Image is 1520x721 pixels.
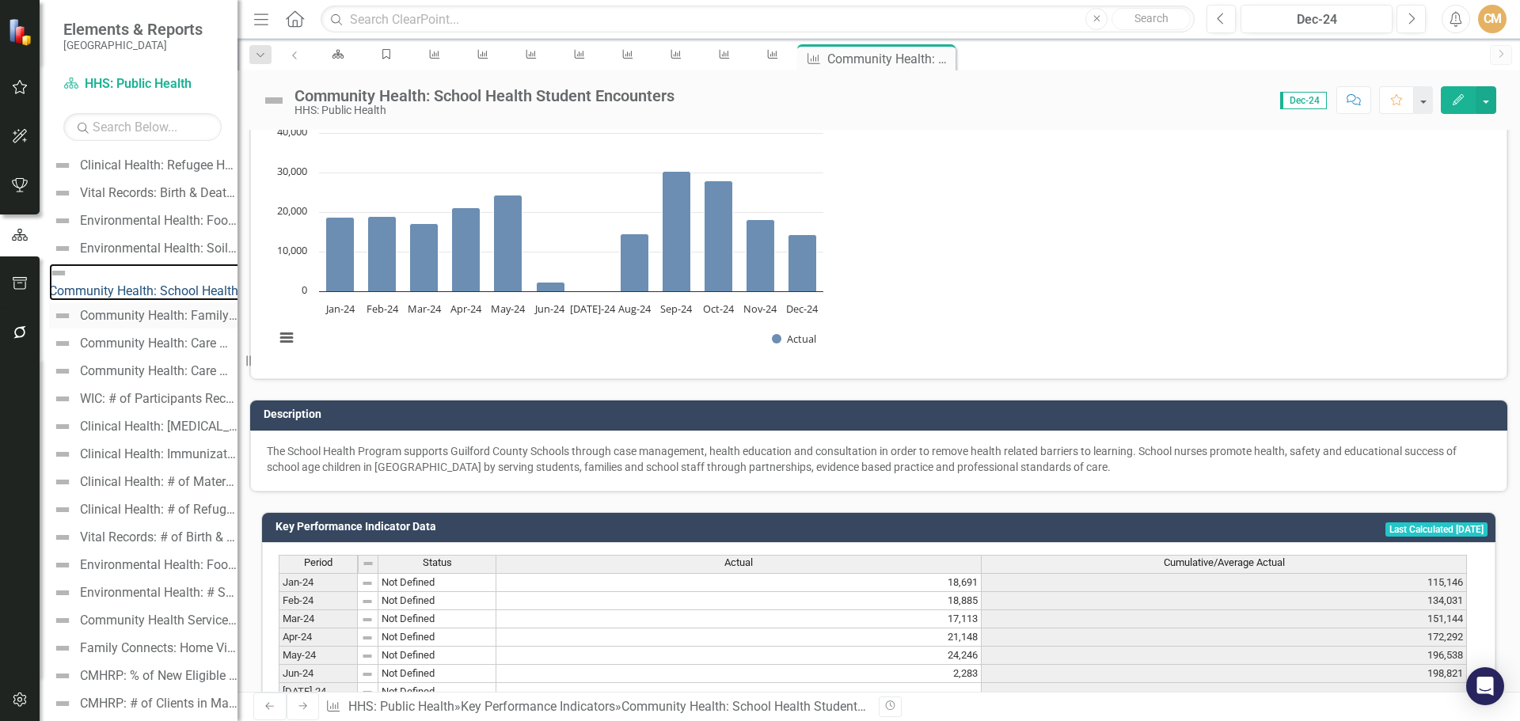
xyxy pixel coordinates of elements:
span: The School Health Program supports Guilford County Schools through case management, health educat... [267,445,1457,473]
a: Vital Records: # of Birth & Death Certificates Processed [49,525,237,550]
text: 20,000 [277,203,307,218]
img: Not Defined [53,611,72,630]
input: Search Below... [63,113,222,141]
div: Community Health Services: Number of School Nurse Student Encounters [80,613,237,628]
div: Family Connects: Home Visits Scheduled vs. Completed [80,641,237,655]
td: 17,113 [496,610,982,628]
a: Clinical Health: # of Refugee Clients Seen at Clinic [49,497,237,522]
div: Environmental Health: # Soil Evaluations Received [80,586,237,600]
a: Community Health: School Health Student Encounters [49,264,351,301]
a: Key Performance Indicators [461,699,615,714]
td: Apr-24 [279,628,358,647]
img: Not Defined [53,472,72,491]
img: Not Defined [53,583,72,602]
td: 24,246 [496,647,982,665]
a: Clinical Health: # of Maternity Clients Seen at Clinic [49,469,237,495]
div: Community Health: School Health Student Encounters [827,49,952,69]
text: Mar-24 [408,302,442,316]
div: HHS: Public Health [294,104,674,116]
text: Jun-24 [534,302,565,316]
td: 18,691 [496,573,982,592]
h3: Key Performance Indicator Data [275,521,1017,533]
span: Actual [724,557,753,568]
text: May-24 [491,302,526,316]
td: Not Defined [378,592,496,610]
span: Cumulative/Average Actual [1164,557,1285,568]
td: [DATE]-24 [279,683,358,701]
path: Mar-24, 17,113. Actual. [410,224,439,292]
text: [DATE]-24 [570,302,616,316]
td: Not Defined [378,628,496,647]
img: 8DAGhfEEPCf229AAAAAElFTkSuQmCC [361,577,374,590]
span: Period [304,557,332,568]
span: Status [423,557,452,568]
a: Clinical Health: Immunizations Given per Month [49,442,237,467]
div: Environmental Health: Food & Lodging Inspections Completed vs. Complaints Investigated [80,558,237,572]
td: 196,538 [982,647,1467,665]
a: Clinical Health: Refugee Health Program [49,153,237,178]
a: Vital Records: Birth & Death Certificates Processed [49,180,237,206]
div: Community Health: School Health Student Encounters [294,87,674,104]
img: Not Defined [53,239,72,258]
div: Environmental Health: Soil Evaluations Received [80,241,237,256]
td: Not Defined [378,647,496,665]
small: [GEOGRAPHIC_DATA] [63,39,203,51]
span: Elements & Reports [63,20,203,39]
img: Not Defined [53,528,72,547]
img: 8DAGhfEEPCf229AAAAAElFTkSuQmCC [361,632,374,644]
a: WIC: # of Participants Receiving Benefits [49,386,237,412]
div: CMHRP: # of Clients in Managed Status (Meets Criteria for At-Risk) [80,696,237,711]
a: Environmental Health: Food & Lodging Inspections & Complaints [49,208,237,233]
td: Not Defined [378,610,496,628]
path: Dec-24, 14,222. Actual. [788,235,817,292]
svg: Interactive chart [267,125,831,362]
div: Community Health: Care Management for At Risk Children (CMARC) [80,336,237,351]
img: 8DAGhfEEPCf229AAAAAElFTkSuQmCC [361,595,374,608]
span: Dec-24 [1280,92,1327,109]
span: Last Calculated [DATE] [1385,522,1488,537]
text: 30,000 [277,164,307,178]
a: Clinical Health: [MEDICAL_DATA] Reported & Confirmed [49,414,237,439]
path: Aug-24, 14,411. Actual. [621,234,649,292]
td: Not Defined [378,665,496,683]
img: Not Defined [53,184,72,203]
img: Not Defined [53,556,72,575]
img: Not Defined [53,500,72,519]
img: 8DAGhfEEPCf229AAAAAElFTkSuQmCC [361,613,374,626]
a: Environmental Health: # Soil Evaluations Received [49,580,237,605]
text: Dec-24 [786,302,819,316]
td: Feb-24 [279,592,358,610]
div: Clinical Health: Immunizations Given per Month [80,447,237,461]
img: Not Defined [53,362,72,381]
td: 2,283 [496,665,982,683]
a: CMHRP: # of Clients in Managed Status (Meets Criteria for At-Risk) [49,691,237,716]
div: Vital Records: Birth & Death Certificates Processed [80,186,237,200]
div: Environmental Health: Food & Lodging Inspections & Complaints [80,214,237,228]
td: Mar-24 [279,610,358,628]
a: CMHRP: % of New Eligible Clients with Signed Care Plan [DATE] [49,663,237,689]
path: Apr-24, 21,148. Actual. [452,208,481,292]
div: » » [325,698,867,716]
img: Not Defined [53,417,72,436]
path: May-24, 24,246. Actual. [494,195,522,292]
div: Community Health: Care Management for At Risk Children [80,364,237,378]
div: Dec-24 [1246,10,1387,29]
div: Community Health: Family Connects Home Visits [80,309,237,323]
text: 10,000 [277,243,307,257]
td: 151,144 [982,610,1467,628]
img: 8DAGhfEEPCf229AAAAAElFTkSuQmCC [362,557,374,570]
div: Vital Records: # of Birth & Death Certificates Processed [80,530,237,545]
div: Clinical Health: # of Maternity Clients Seen at Clinic [80,475,237,489]
td: 115,146 [982,573,1467,592]
button: CM [1478,5,1507,33]
td: 134,031 [982,592,1467,610]
div: WIC: # of Participants Receiving Benefits [80,392,237,406]
button: View chart menu, Chart [275,327,298,349]
img: 8DAGhfEEPCf229AAAAAElFTkSuQmCC [361,668,374,681]
a: Community Health: Care Management for At Risk Children [49,359,237,384]
img: Not Defined [53,445,72,464]
img: Not Defined [261,88,287,113]
text: Oct-24 [703,302,735,316]
path: Jan-24, 18,691. Actual. [326,218,355,292]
